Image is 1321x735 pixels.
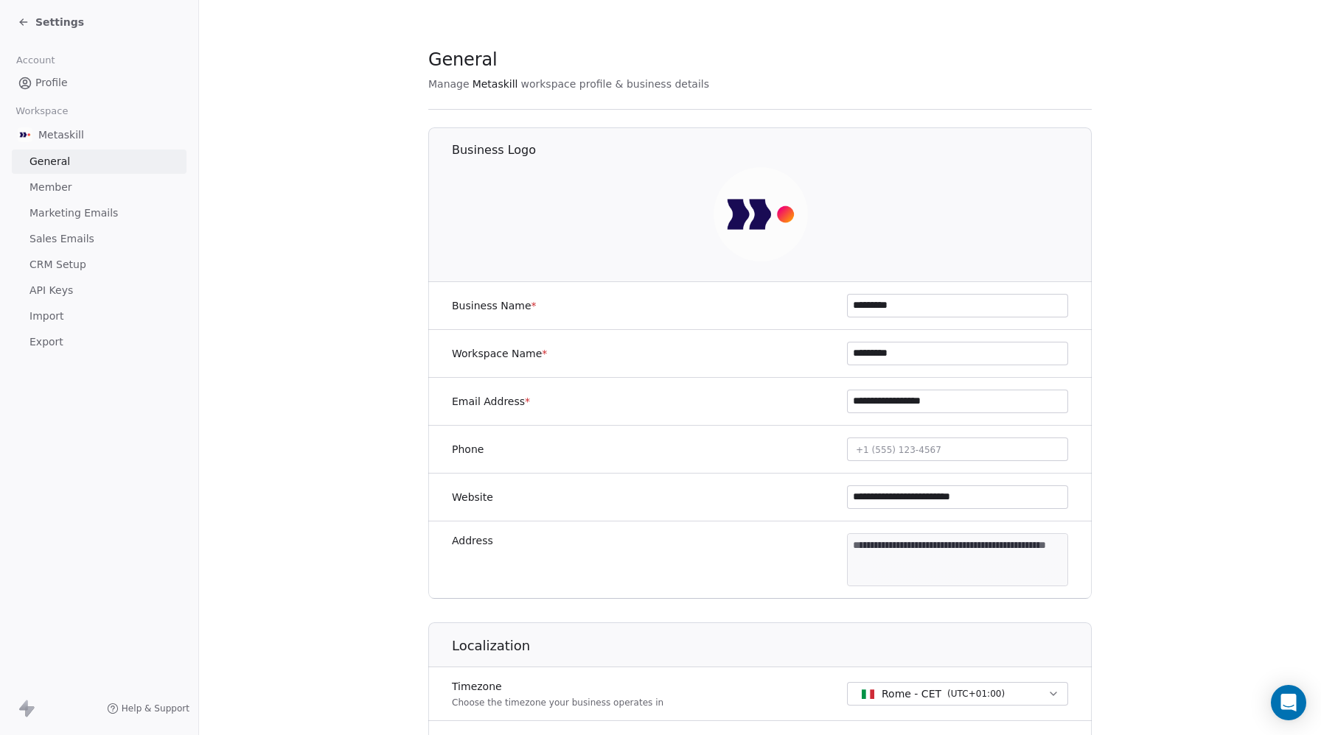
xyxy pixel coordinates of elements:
label: Business Name [452,298,537,313]
label: Email Address [452,394,530,409]
a: Import [12,304,187,328]
div: Open Intercom Messenger [1271,685,1306,720]
a: Member [12,175,187,200]
p: Choose the timezone your business operates in [452,697,663,708]
span: Profile [35,75,68,91]
span: +1 (555) 123-4567 [856,445,941,455]
span: Import [29,309,63,324]
span: General [428,49,498,71]
span: Account [10,49,61,71]
span: workspace profile & business details [520,77,709,91]
span: Settings [35,15,84,29]
a: Export [12,330,187,354]
label: Address [452,533,493,548]
img: AVATAR%20METASKILL%20-%20Colori%20Positivo.png [18,127,32,142]
span: General [29,154,70,169]
a: Sales Emails [12,227,187,251]
button: Rome - CET(UTC+01:00) [847,682,1068,706]
a: CRM Setup [12,253,187,277]
span: Rome - CET [882,686,941,701]
span: Workspace [10,100,74,122]
label: Website [452,490,493,504]
a: General [12,150,187,174]
span: Marketing Emails [29,205,118,221]
span: Metaskill [38,127,84,142]
a: Marketing Emails [12,201,187,225]
span: Manage [428,77,470,91]
a: Settings [18,15,84,29]
label: Phone [452,442,484,457]
span: Help & Support [122,703,189,714]
span: Member [29,180,72,195]
span: Metaskill [473,77,518,91]
button: +1 (555) 123-4567 [847,437,1068,461]
label: Workspace Name [452,346,547,361]
span: Export [29,334,63,350]
span: API Keys [29,283,73,298]
span: CRM Setup [29,257,86,272]
img: AVATAR%20METASKILL%20-%20Colori%20Positivo.png [714,167,808,261]
span: Sales Emails [29,231,94,247]
a: Profile [12,71,187,95]
a: Help & Support [107,703,189,714]
h1: Business Logo [452,142,1092,158]
label: Timezone [452,679,663,694]
a: API Keys [12,278,187,303]
span: ( UTC+01:00 ) [947,687,1005,700]
h1: Localization [452,637,1092,655]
